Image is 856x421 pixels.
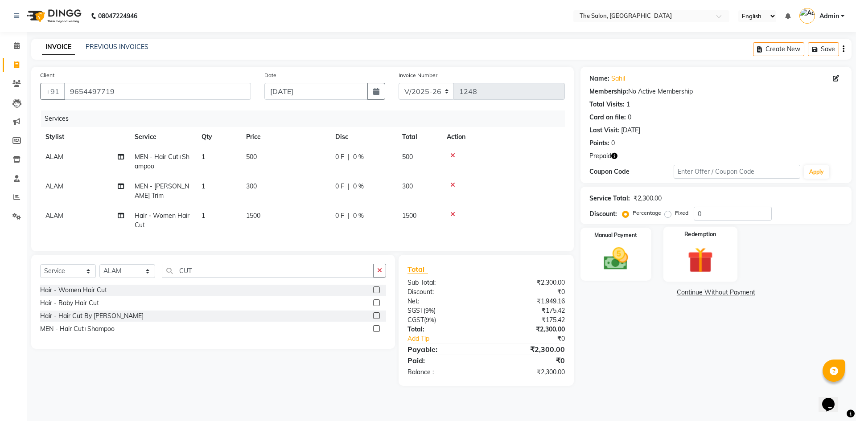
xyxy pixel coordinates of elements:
span: 9% [425,307,434,314]
a: Continue Without Payment [582,288,850,297]
div: ₹0 [486,355,571,366]
button: Create New [753,42,804,56]
div: ₹2,300.00 [486,344,571,355]
iframe: chat widget [819,385,847,412]
span: 0 % [353,182,364,191]
div: MEN - Hair Cut+Shampoo [40,324,115,334]
div: 0 [611,139,615,148]
span: | [348,182,350,191]
th: Stylist [40,127,129,147]
div: 0 [628,113,631,122]
div: No Active Membership [589,87,843,96]
span: MEN - Hair Cut+Shampoo [135,153,189,170]
input: Enter Offer / Coupon Code [674,165,800,179]
label: Redemption [684,230,716,239]
span: 0 % [353,211,364,221]
img: _cash.svg [596,245,636,273]
div: Coupon Code [589,167,674,176]
input: Search by Name/Mobile/Email/Code [64,83,251,100]
span: 1500 [246,212,260,220]
div: Name: [589,74,609,83]
th: Service [129,127,196,147]
div: Total: [401,325,486,334]
img: _gift.svg [679,244,721,276]
th: Qty [196,127,241,147]
input: Search or Scan [162,264,374,278]
div: ₹1,949.16 [486,297,571,306]
span: ALAM [45,153,63,161]
div: Services [41,110,572,127]
span: ALAM [45,212,63,220]
div: ( ) [401,315,486,325]
label: Client [40,71,54,79]
div: ₹0 [500,334,571,343]
span: 1 [202,212,205,220]
label: Invoice Number [399,71,437,79]
div: Hair - Baby Hair Cut [40,298,99,308]
button: Save [808,42,839,56]
span: 300 [402,182,413,190]
div: Discount: [589,209,617,219]
label: Percentage [633,209,661,217]
span: Hair - Women Hair Cut [135,212,189,229]
span: 1 [202,153,205,161]
span: 0 % [353,152,364,162]
b: 08047224946 [98,4,137,29]
span: 0 F [335,211,344,221]
span: Admin [819,12,839,21]
div: Paid: [401,355,486,366]
label: Manual Payment [594,231,637,239]
span: 1500 [402,212,416,220]
div: ₹2,300.00 [486,325,571,334]
span: 0 F [335,182,344,191]
button: +91 [40,83,65,100]
div: ₹175.42 [486,306,571,315]
span: | [348,152,350,162]
div: ₹2,300.00 [634,194,662,203]
img: logo [23,4,84,29]
span: 300 [246,182,257,190]
div: Total Visits: [589,100,625,109]
div: Hair - Women Hair Cut [40,286,107,295]
div: Last Visit: [589,126,619,135]
div: 1 [626,100,630,109]
div: Hair - Hair Cut By [PERSON_NAME] [40,311,144,321]
div: Card on file: [589,113,626,122]
div: Service Total: [589,194,630,203]
span: 500 [402,153,413,161]
label: Fixed [675,209,688,217]
a: PREVIOUS INVOICES [86,43,148,51]
div: Net: [401,297,486,306]
div: Discount: [401,287,486,297]
label: Date [264,71,276,79]
span: SGST [407,307,424,315]
div: Membership: [589,87,628,96]
div: Payable: [401,344,486,355]
div: [DATE] [621,126,640,135]
div: Points: [589,139,609,148]
span: 500 [246,153,257,161]
th: Action [441,127,565,147]
span: Total [407,265,428,274]
span: 9% [426,316,434,323]
div: ₹0 [486,287,571,297]
img: Admin [799,8,815,24]
div: ( ) [401,306,486,315]
span: CGST [407,316,424,324]
a: INVOICE [42,39,75,55]
div: ₹175.42 [486,315,571,325]
span: MEN - [PERSON_NAME] Trim [135,182,189,200]
span: Prepaid [589,151,611,161]
th: Total [397,127,441,147]
span: ALAM [45,182,63,190]
div: Balance : [401,368,486,377]
div: Sub Total: [401,278,486,287]
th: Disc [330,127,397,147]
div: ₹2,300.00 [486,278,571,287]
a: Add Tip [401,334,500,343]
a: Sahil [611,74,625,83]
div: ₹2,300.00 [486,368,571,377]
th: Price [241,127,330,147]
span: | [348,211,350,221]
button: Apply [804,165,829,179]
